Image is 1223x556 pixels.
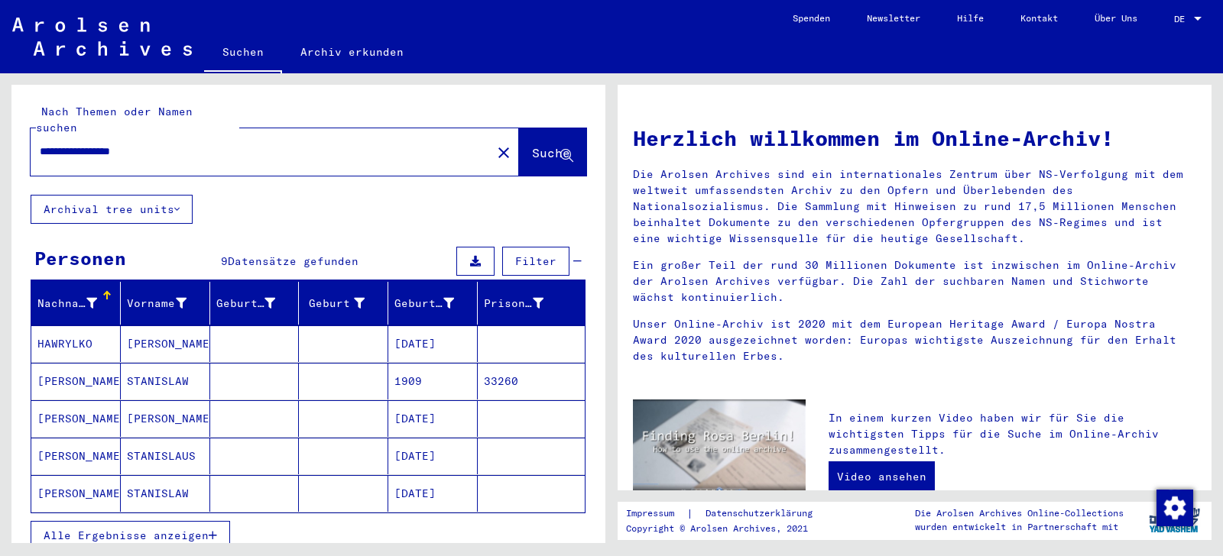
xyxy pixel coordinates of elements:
[633,166,1196,247] p: Die Arolsen Archives sind ein internationales Zentrum über NS-Verfolgung mit dem weltweit umfasse...
[31,521,230,550] button: Alle Ergebnisse anzeigen
[1174,14,1191,24] span: DE
[626,506,831,522] div: |
[488,137,519,167] button: Clear
[515,254,556,268] span: Filter
[495,144,513,162] mat-icon: close
[633,316,1196,364] p: Unser Online-Archiv ist 2020 mit dem European Heritage Award / Europa Nostra Award 2020 ausgezeic...
[37,296,97,312] div: Nachname
[216,296,276,312] div: Geburtsname
[829,410,1196,458] p: In einem kurzen Video haben wir für Sie die wichtigsten Tipps für die Suche im Online-Archiv zusa...
[31,195,193,224] button: Archival tree units
[388,400,478,437] mat-cell: [DATE]
[121,325,210,362] mat-cell: [PERSON_NAME]
[915,506,1124,520] p: Die Arolsen Archives Online-Collections
[210,282,300,325] mat-header-cell: Geburtsname
[305,296,365,312] div: Geburt‏
[121,363,210,399] mat-cell: STANISLAW
[121,400,210,437] mat-cell: [PERSON_NAME]
[478,282,585,325] mat-header-cell: Prisoner #
[34,244,126,272] div: Personen
[519,128,586,176] button: Suche
[394,296,454,312] div: Geburtsdatum
[127,296,187,312] div: Vorname
[31,475,121,512] mat-cell: [PERSON_NAME]
[121,475,210,512] mat-cell: STANISLAW
[388,282,478,325] mat-header-cell: Geburtsdatum
[36,105,193,134] mat-label: Nach Themen oder Namen suchen
[829,461,935,492] a: Video ansehen
[633,122,1196,154] h1: Herzlich willkommen im Online-Archiv!
[484,291,566,315] div: Prisoner #
[204,34,282,73] a: Suchen
[388,325,478,362] mat-cell: [DATE]
[31,325,121,362] mat-cell: HAWRYLKO
[1156,489,1192,525] div: Zustimmung ändern
[221,254,228,268] span: 9
[31,400,121,437] mat-cell: [PERSON_NAME]
[633,399,806,493] img: video.jpg
[31,282,121,325] mat-header-cell: Nachname
[121,438,210,474] mat-cell: STANISLAUS
[299,282,388,325] mat-header-cell: Geburt‏
[532,145,570,160] span: Suche
[305,291,388,315] div: Geburt‏
[1156,490,1193,526] img: Zustimmung ändern
[394,291,477,315] div: Geburtsdatum
[31,363,121,399] mat-cell: [PERSON_NAME]
[693,506,831,522] a: Datenschutzerklärung
[31,438,121,474] mat-cell: [PERSON_NAME]
[478,363,585,399] mat-cell: 33260
[626,522,831,535] p: Copyright © Arolsen Archives, 2021
[37,291,120,315] div: Nachname
[282,34,422,70] a: Archiv erkunden
[388,363,478,399] mat-cell: 1909
[915,520,1124,534] p: wurden entwickelt in Partnerschaft mit
[121,282,210,325] mat-header-cell: Vorname
[502,247,569,276] button: Filter
[388,438,478,474] mat-cell: [DATE]
[216,291,299,315] div: Geburtsname
[228,254,358,268] span: Datensätze gefunden
[484,296,543,312] div: Prisoner #
[633,257,1196,305] p: Ein großer Teil der rund 30 Millionen Dokumente ist inzwischen im Online-Archiv der Arolsen Archi...
[12,18,192,56] img: Arolsen_neg.svg
[1146,501,1203,539] img: yv_logo.png
[44,529,209,542] span: Alle Ergebnisse anzeigen
[626,506,686,522] a: Impressum
[388,475,478,512] mat-cell: [DATE]
[127,291,209,315] div: Vorname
